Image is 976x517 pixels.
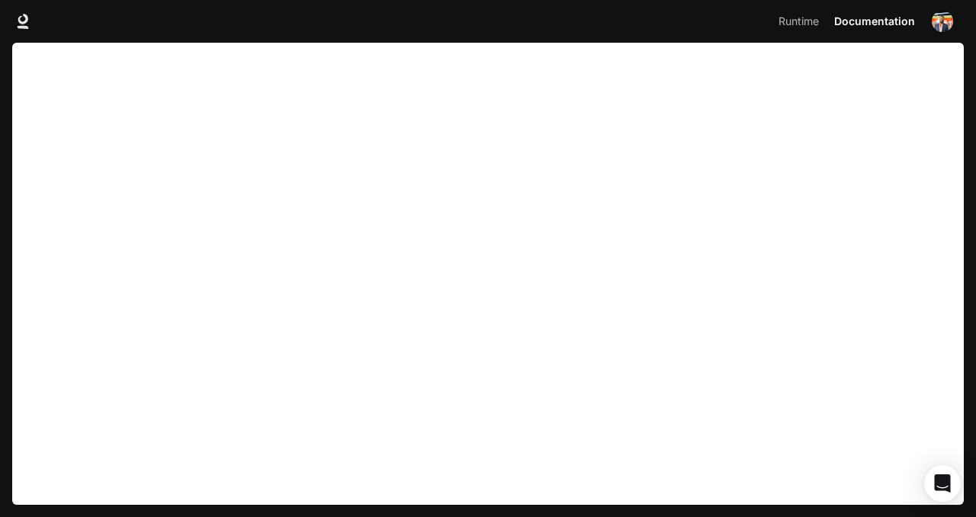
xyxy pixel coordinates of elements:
[927,6,958,37] button: User avatar
[12,43,964,517] iframe: Documentation
[834,12,915,31] span: Documentation
[924,465,961,502] div: Open Intercom Messenger
[779,12,819,31] span: Runtime
[771,6,827,37] a: Runtime
[828,6,921,37] a: Documentation
[932,11,953,32] img: User avatar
